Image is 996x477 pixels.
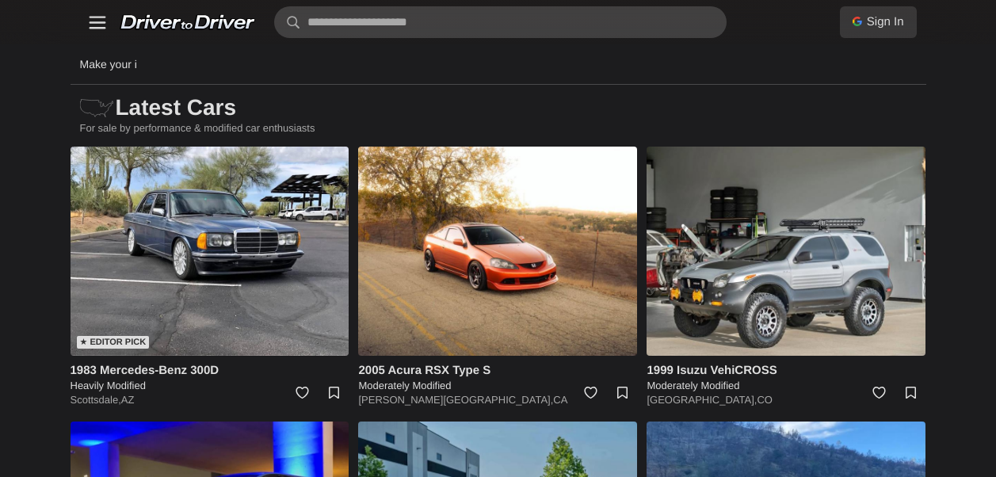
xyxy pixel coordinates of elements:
h5: Moderately Modified [647,379,925,393]
img: 1983 Mercedes-Benz 300D for sale [71,147,349,356]
a: CA [553,394,567,406]
a: CO [757,394,773,406]
a: AZ [121,394,135,406]
a: 2005 Acura RSX Type S Moderately Modified [358,362,637,393]
h5: Moderately Modified [358,379,637,393]
img: 2005 Acura RSX Type S for sale [358,147,637,356]
h4: 1983 Mercedes-Benz 300D [71,362,349,379]
img: scanner-usa-js.svg [80,99,113,117]
h4: 1999 Isuzu VehiCROSS [647,362,925,379]
a: 1983 Mercedes-Benz 300D Heavily Modified [71,362,349,393]
div: ★ Editor Pick [77,336,150,349]
h1: Latest Cars [71,85,926,131]
p: Make your i [80,44,137,84]
a: Scottsdale, [71,394,121,406]
a: ★ Editor Pick [71,147,349,356]
h5: Heavily Modified [71,379,349,393]
img: 1999 Isuzu VehiCROSS for sale [647,147,925,356]
a: 1999 Isuzu VehiCROSS Moderately Modified [647,362,925,393]
a: [GEOGRAPHIC_DATA], [647,394,757,406]
p: For sale by performance & modified car enthusiasts [71,121,926,147]
h4: 2005 Acura RSX Type S [358,362,637,379]
a: [PERSON_NAME][GEOGRAPHIC_DATA], [358,394,553,406]
a: Sign In [840,6,917,38]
